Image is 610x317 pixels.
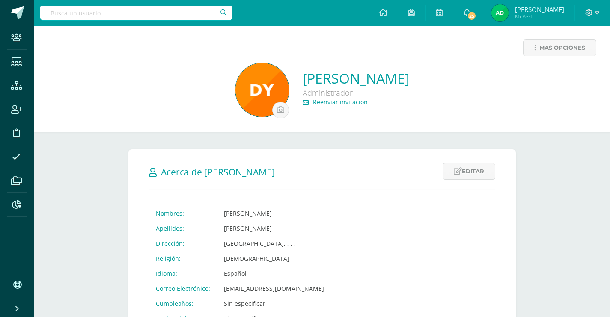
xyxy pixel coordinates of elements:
td: Religión: [149,251,217,266]
img: 12e83e6157184496c8285d2566707788.png [491,4,509,21]
span: [PERSON_NAME] [515,5,564,14]
a: Más opciones [523,39,596,56]
div: Administrador [303,88,409,98]
td: [DEMOGRAPHIC_DATA] [217,251,331,266]
td: Español [217,266,331,281]
td: [PERSON_NAME] [217,221,331,236]
span: Más opciones [539,40,585,56]
td: [PERSON_NAME] [217,206,331,221]
a: [PERSON_NAME] [303,69,409,88]
td: Idioma: [149,266,217,281]
td: Apellidos: [149,221,217,236]
input: Busca un usuario... [40,6,232,20]
td: Sin especificar [217,296,331,311]
td: [GEOGRAPHIC_DATA], , , , [217,236,331,251]
h4: Reenviar invitacion [303,98,409,106]
td: [EMAIL_ADDRESS][DOMAIN_NAME] [217,281,331,296]
img: ae9f18709e0676a35519498145eb373c.png [235,63,289,117]
span: 25 [467,11,476,21]
span: Acerca de [PERSON_NAME] [161,166,275,178]
td: Dirección: [149,236,217,251]
td: Correo Electrónico: [149,281,217,296]
span: Mi Perfil [515,13,564,20]
td: Cumpleaños: [149,296,217,311]
a: Editar [443,163,495,180]
td: Nombres: [149,206,217,221]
